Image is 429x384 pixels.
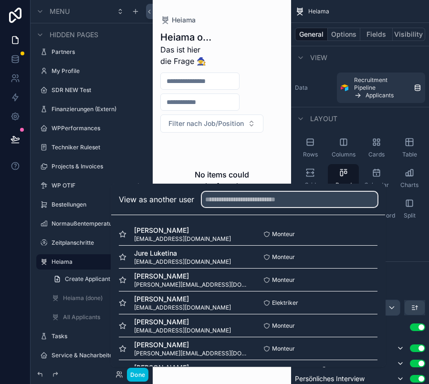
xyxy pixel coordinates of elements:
[50,7,70,16] span: Menu
[304,181,316,189] span: Grid
[361,164,392,193] button: Calendar
[134,317,231,327] span: [PERSON_NAME]
[308,8,329,15] span: Heiama
[52,125,141,132] label: WPPerformances
[127,368,148,382] button: Done
[52,258,128,266] label: Heiama
[295,134,326,162] button: Rows
[272,299,298,307] span: Elektriker
[341,84,348,92] img: Airtable Logo
[295,164,326,193] button: Grid
[272,230,295,238] span: Monteur
[52,48,141,56] label: Partners
[134,271,248,281] span: [PERSON_NAME]
[394,164,425,193] button: Charts
[119,194,194,205] h2: View as another user
[361,134,392,162] button: Cards
[52,182,128,189] label: WP OTIF
[52,67,141,75] label: My Profile
[134,281,248,289] span: [PERSON_NAME][EMAIL_ADDRESS][DOMAIN_NAME]
[272,253,295,261] span: Monteur
[332,151,356,158] span: Columns
[295,28,328,41] button: General
[134,258,231,266] span: [EMAIL_ADDRESS][DOMAIN_NAME]
[63,294,141,302] label: Heiama (done)
[394,195,425,223] button: Split
[328,134,359,162] button: Columns
[134,363,248,373] span: [PERSON_NAME]
[354,76,410,92] span: Recruitment Pipeline
[303,151,318,158] span: Rows
[393,28,425,41] button: Visibility
[48,271,147,287] a: Create Applicant
[134,304,231,311] span: [EMAIL_ADDRESS][DOMAIN_NAME]
[328,164,359,193] button: Board
[272,322,295,330] span: Monteur
[52,144,141,151] label: Techniker Ruleset
[310,53,327,62] span: View
[134,235,231,243] span: [EMAIL_ADDRESS][DOMAIN_NAME]
[50,30,98,40] span: Hidden pages
[134,294,231,304] span: [PERSON_NAME]
[52,332,141,340] label: Tasks
[272,345,295,353] span: Monteur
[63,313,141,321] label: All Applicants
[404,212,416,219] span: Split
[65,275,110,283] span: Create Applicant
[52,239,141,247] label: Zeitplanschritte
[360,28,393,41] button: Fields
[134,327,231,334] span: [EMAIL_ADDRESS][DOMAIN_NAME]
[52,352,141,359] label: Service & Nacharbeiten
[52,105,141,113] label: Finanzierungen (Extern)
[364,181,389,189] span: Calendar
[394,134,425,162] button: Table
[310,114,337,124] span: Layout
[134,226,231,235] span: [PERSON_NAME]
[366,92,394,99] span: Applicants
[52,201,141,208] label: Bestellungen
[52,86,141,94] label: SDR NEW Test
[335,181,352,189] span: Board
[52,220,141,228] label: Normaußentemperaturen
[52,163,141,170] label: Projects & Invoices
[272,276,295,284] span: Monteur
[400,181,419,189] span: Charts
[368,151,385,158] span: Cards
[402,151,417,158] span: Table
[134,340,248,350] span: [PERSON_NAME]
[337,73,426,103] a: Recruitment PipelineApplicants
[295,84,333,92] label: Data
[328,28,360,41] button: Options
[134,350,248,357] span: [PERSON_NAME][EMAIL_ADDRESS][DOMAIN_NAME]
[134,249,231,258] span: Jure Luketina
